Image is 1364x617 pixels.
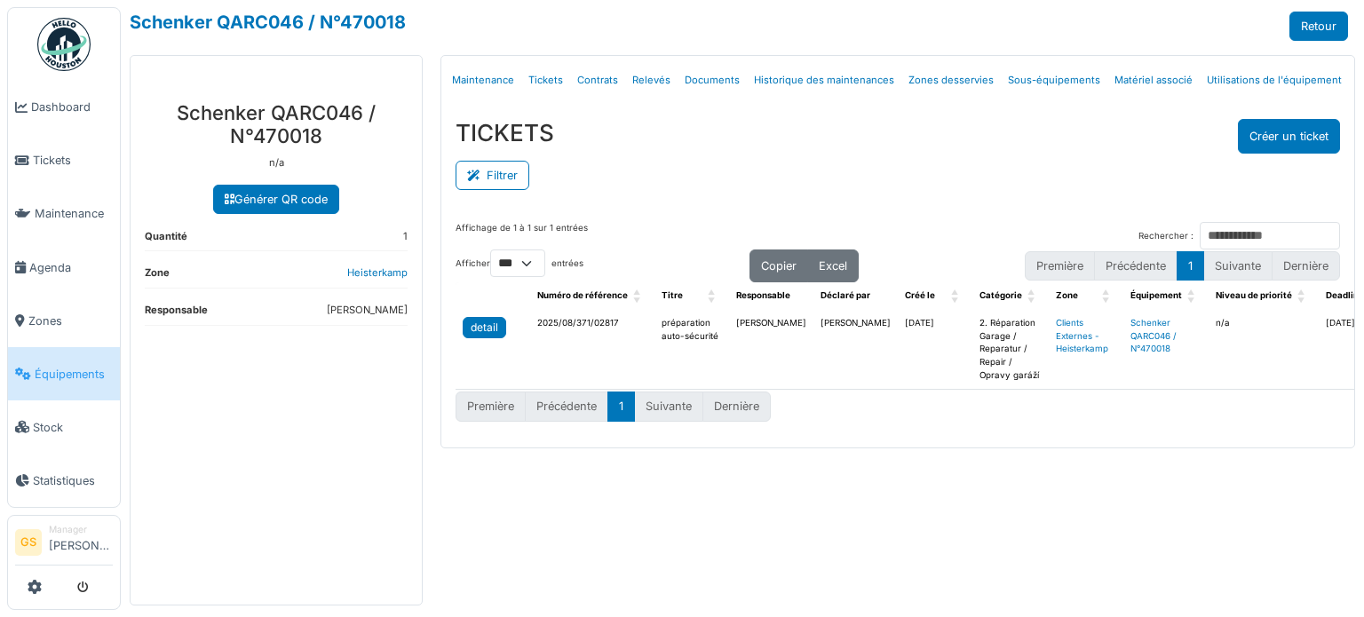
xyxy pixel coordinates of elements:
[654,310,729,390] td: préparation auto-sécurité
[813,310,898,390] td: [PERSON_NAME]
[145,265,170,288] dt: Zone
[15,529,42,556] li: GS
[530,310,654,390] td: 2025/08/371/02817
[521,59,570,101] a: Tickets
[625,59,678,101] a: Relevés
[1216,290,1292,300] span: Niveau de priorité
[1056,318,1108,353] a: Clients Externes - Heisterkamp
[1001,59,1107,101] a: Sous-équipements
[662,290,683,300] span: Titre
[456,222,588,249] div: Affichage de 1 à 1 sur 1 entrées
[145,155,408,170] p: n/a
[8,241,120,294] a: Agenda
[8,454,120,507] a: Statistiques
[33,419,113,436] span: Stock
[1289,12,1348,41] a: Retour
[456,161,529,190] button: Filtrer
[31,99,113,115] span: Dashboard
[445,59,521,101] a: Maintenance
[749,249,808,282] button: Copier
[607,392,635,421] button: 1
[821,290,870,300] span: Déclaré par
[49,523,113,561] li: [PERSON_NAME]
[678,59,747,101] a: Documents
[1056,290,1078,300] span: Zone
[28,312,113,329] span: Zones
[905,290,935,300] span: Créé le
[736,290,790,300] span: Responsable
[729,310,813,390] td: [PERSON_NAME]
[1326,290,1364,300] span: Deadline
[403,229,408,244] dd: 1
[456,119,554,146] h3: TICKETS
[979,290,1022,300] span: Catégorie
[1187,282,1198,310] span: Équipement: Activate to sort
[1025,251,1340,281] nav: pagination
[8,347,120,400] a: Équipements
[570,59,625,101] a: Contrats
[327,303,408,318] dd: [PERSON_NAME]
[1209,310,1319,390] td: n/a
[8,134,120,187] a: Tickets
[35,205,113,222] span: Maintenance
[145,101,408,148] h3: Schenker QARC046 / N°470018
[708,282,718,310] span: Titre: Activate to sort
[1238,119,1340,154] button: Créer un ticket
[347,266,408,279] a: Heisterkamp
[37,18,91,71] img: Badge_color-CXgf-gQk.svg
[1107,59,1200,101] a: Matériel associé
[1297,282,1308,310] span: Niveau de priorité: Activate to sort
[1138,230,1193,243] label: Rechercher :
[15,523,113,566] a: GS Manager[PERSON_NAME]
[1130,290,1182,300] span: Équipement
[807,249,859,282] button: Excel
[490,249,545,277] select: Afficherentrées
[33,152,113,169] span: Tickets
[901,59,1001,101] a: Zones desservies
[471,320,498,336] div: detail
[8,187,120,241] a: Maintenance
[972,310,1049,390] td: 2. Réparation Garage / Reparatur / Repair / Opravy garáží
[130,12,406,33] a: Schenker QARC046 / N°470018
[951,282,962,310] span: Créé le: Activate to sort
[456,249,583,277] label: Afficher entrées
[1027,282,1038,310] span: Catégorie: Activate to sort
[29,259,113,276] span: Agenda
[213,185,339,214] a: Générer QR code
[456,392,771,421] nav: pagination
[747,59,901,101] a: Historique des maintenances
[1102,282,1113,310] span: Zone: Activate to sort
[35,366,113,383] span: Équipements
[145,303,208,325] dt: Responsable
[33,472,113,489] span: Statistiques
[633,282,644,310] span: Numéro de référence: Activate to sort
[1200,59,1349,101] a: Utilisations de l'équipement
[1177,251,1204,281] button: 1
[49,523,113,536] div: Manager
[761,259,797,273] span: Copier
[145,229,187,251] dt: Quantité
[8,81,120,134] a: Dashboard
[537,290,628,300] span: Numéro de référence
[8,294,120,347] a: Zones
[819,259,847,273] span: Excel
[1130,318,1177,353] a: Schenker QARC046 / N°470018
[8,400,120,454] a: Stock
[463,317,506,338] a: detail
[898,310,972,390] td: [DATE]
